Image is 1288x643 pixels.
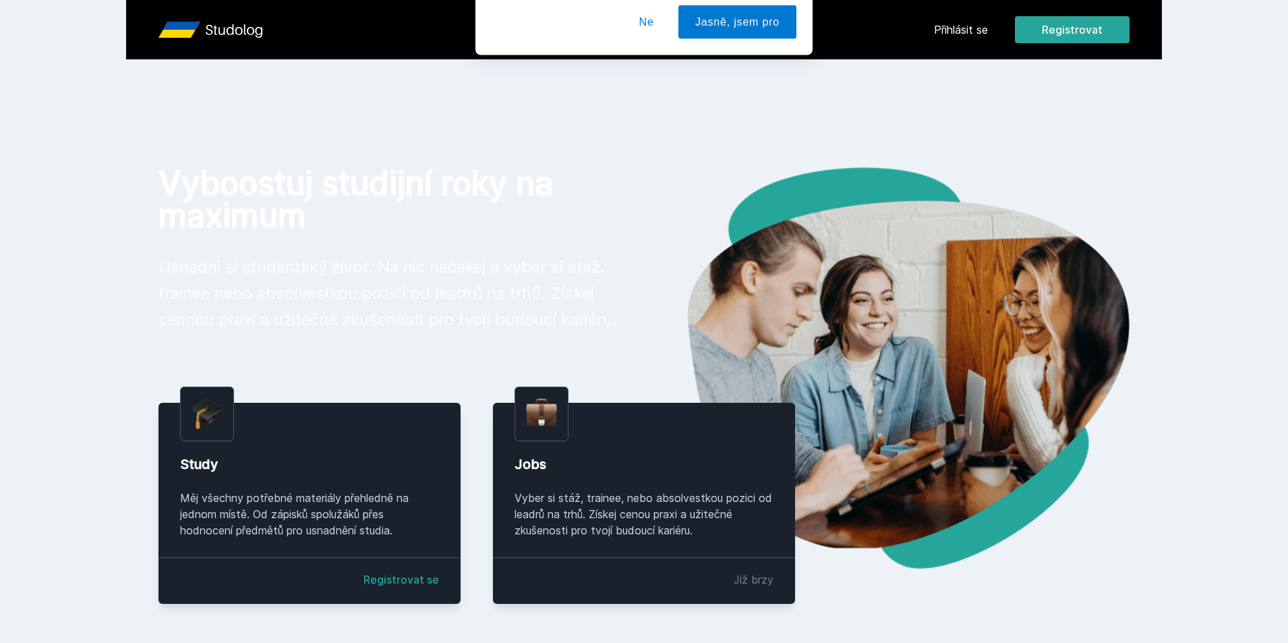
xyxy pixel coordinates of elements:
[622,70,671,104] button: Ne
[192,398,223,430] img: graduation-cap.png
[515,490,773,538] div: Vyber si stáž, trainee, nebo absolvestkou pozici od leadrů na trhů. Získej cenou praxi a užitečné...
[180,455,439,474] div: Study
[546,16,796,47] div: [PERSON_NAME] dostávat tipy ohledně studia, nových testů, hodnocení učitelů a předmětů?
[515,455,773,474] div: Jobs
[644,167,1130,569] img: hero.png
[158,167,622,232] h1: Vyboostuj studijní roky na maximum
[363,571,439,588] a: Registrovat se
[734,571,773,588] div: Již brzy
[526,395,557,430] img: briefcase.png
[158,254,622,333] p: Usnadni si studentský život. Na nic nečekej a vyber si stáž, trainee nebo absolvestkou pozici od ...
[492,16,546,70] img: notification icon
[180,490,439,538] div: Měj všechny potřebné materiály přehledně na jednom místě. Od zápisků spolužáků přes hodnocení pře...
[678,70,796,104] button: Jasně, jsem pro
